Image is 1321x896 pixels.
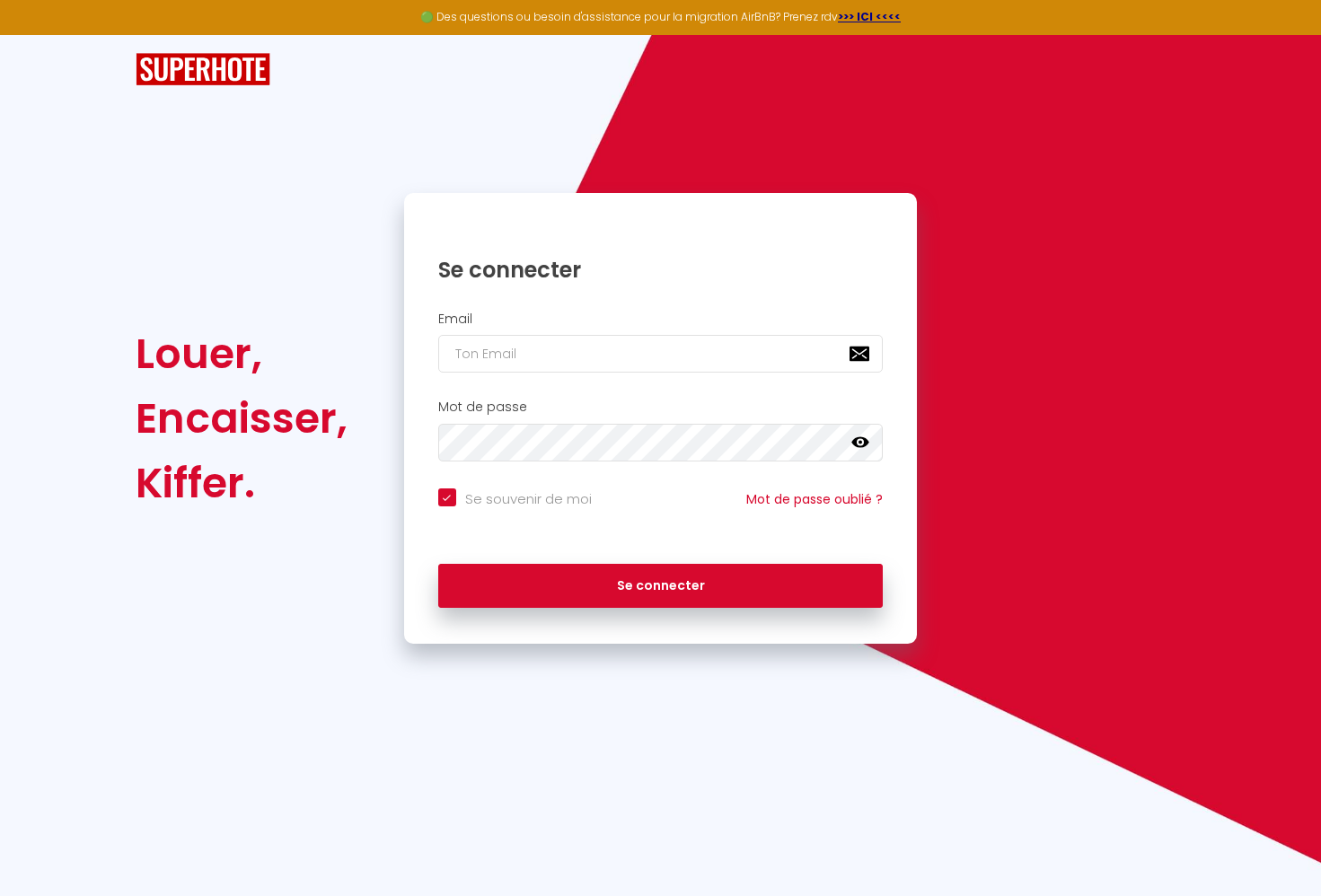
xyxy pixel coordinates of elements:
div: Louer, [136,321,348,386]
h1: Se connecter [438,256,884,284]
div: Kiffer. [136,451,348,515]
a: Mot de passe oublié ? [746,490,883,508]
a: >>> ICI <<<< [838,9,901,24]
h2: Email [438,312,884,327]
h2: Mot de passe [438,400,884,415]
div: Encaisser, [136,386,348,451]
input: Ton Email [438,335,884,373]
img: SuperHote logo [136,53,270,86]
button: Se connecter [438,564,884,609]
